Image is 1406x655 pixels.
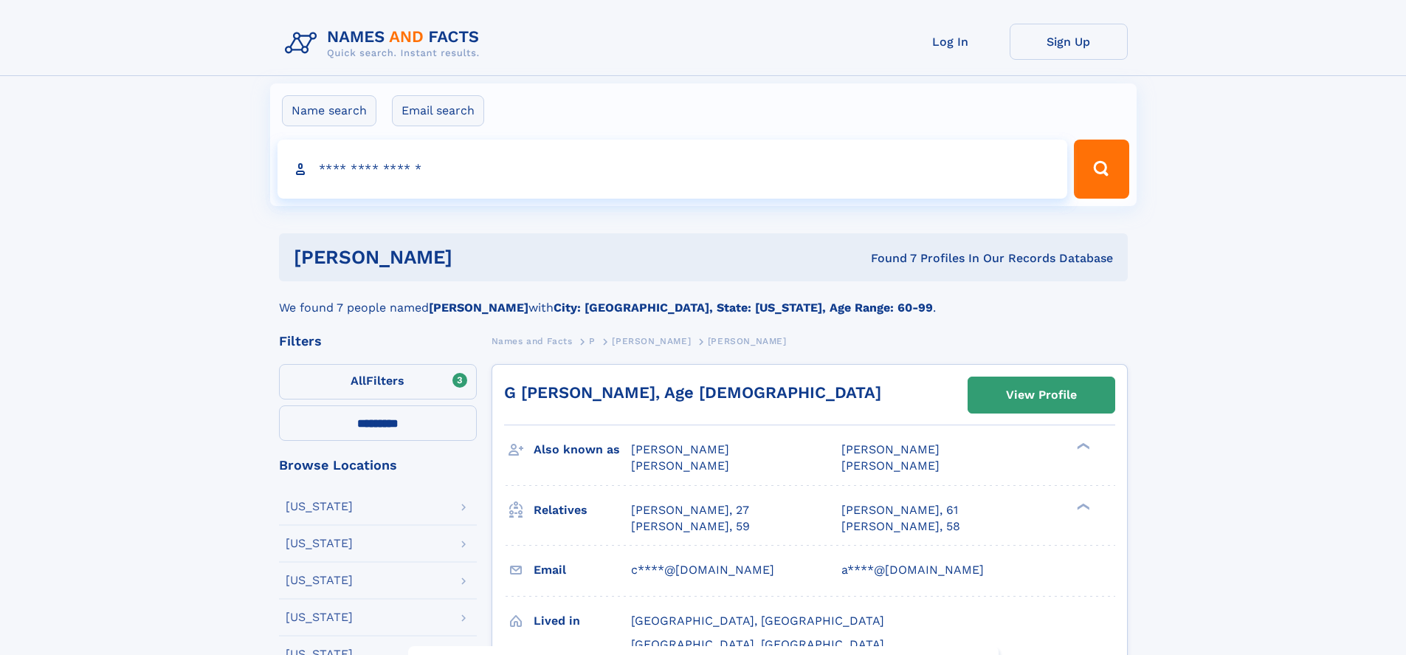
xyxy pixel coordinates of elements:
[661,250,1113,267] div: Found 7 Profiles In Our Records Database
[631,637,884,651] span: [GEOGRAPHIC_DATA], [GEOGRAPHIC_DATA]
[286,611,353,623] div: [US_STATE]
[1073,501,1091,511] div: ❯
[351,374,366,388] span: All
[286,501,353,512] div: [US_STATE]
[534,558,631,583] h3: Email
[279,335,477,348] div: Filters
[968,377,1114,413] a: View Profile
[534,498,631,523] h3: Relatives
[631,459,729,473] span: [PERSON_NAME]
[841,459,940,473] span: [PERSON_NAME]
[554,301,933,315] b: City: [GEOGRAPHIC_DATA], State: [US_STATE], Age Range: 60-99
[279,364,477,399] label: Filters
[589,336,596,346] span: P
[841,518,960,535] a: [PERSON_NAME], 58
[1074,140,1128,199] button: Search Button
[278,140,1068,199] input: search input
[1006,378,1077,412] div: View Profile
[534,608,631,634] h3: Lived in
[631,614,884,628] span: [GEOGRAPHIC_DATA], [GEOGRAPHIC_DATA]
[631,442,729,456] span: [PERSON_NAME]
[286,538,353,549] div: [US_STATE]
[841,502,958,518] a: [PERSON_NAME], 61
[282,95,376,126] label: Name search
[631,518,750,535] a: [PERSON_NAME], 59
[612,332,691,350] a: [PERSON_NAME]
[294,248,662,267] h1: [PERSON_NAME]
[1073,442,1091,451] div: ❯
[841,442,940,456] span: [PERSON_NAME]
[279,459,477,472] div: Browse Locations
[631,502,749,518] a: [PERSON_NAME], 27
[612,336,691,346] span: [PERSON_NAME]
[286,575,353,586] div: [US_STATE]
[492,332,573,350] a: Names and Facts
[279,281,1128,317] div: We found 7 people named with .
[429,301,528,315] b: [PERSON_NAME]
[1010,24,1128,60] a: Sign Up
[392,95,484,126] label: Email search
[279,24,492,64] img: Logo Names and Facts
[892,24,1010,60] a: Log In
[708,336,787,346] span: [PERSON_NAME]
[589,332,596,350] a: P
[534,437,631,462] h3: Also known as
[504,383,881,402] a: G [PERSON_NAME], Age [DEMOGRAPHIC_DATA]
